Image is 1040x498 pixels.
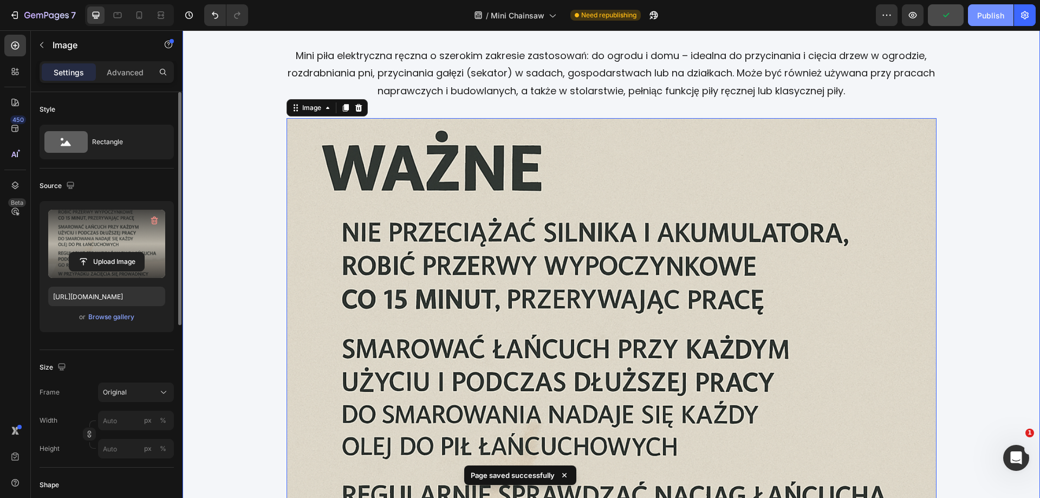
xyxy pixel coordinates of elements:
[79,311,86,324] span: or
[69,252,145,271] button: Upload Image
[71,9,76,22] p: 7
[471,470,555,481] p: Page saved successfully
[8,198,26,207] div: Beta
[157,442,170,455] button: px
[53,38,145,51] p: Image
[48,287,165,306] input: https://example.com/image.jpg
[160,444,166,454] div: %
[1025,429,1034,437] span: 1
[40,179,77,193] div: Source
[40,387,60,397] label: Frame
[103,387,127,397] span: Original
[1003,445,1029,471] iframe: Intercom live chat
[491,10,544,21] span: Mini Chainsaw
[141,414,154,427] button: %
[977,10,1004,21] div: Publish
[157,414,170,427] button: px
[968,4,1013,26] button: Publish
[92,130,158,154] div: Rectangle
[141,442,154,455] button: %
[88,312,135,322] button: Browse gallery
[160,416,166,425] div: %
[107,67,144,78] p: Advanced
[40,416,57,425] label: Width
[118,73,141,82] div: Image
[10,115,26,124] div: 450
[144,416,152,425] div: px
[144,444,152,454] div: px
[54,67,84,78] p: Settings
[40,105,55,114] div: Style
[486,10,489,21] span: /
[88,312,134,322] div: Browse gallery
[98,411,174,430] input: px%
[40,480,59,490] div: Shape
[40,360,68,375] div: Size
[98,383,174,402] button: Original
[98,439,174,458] input: px%
[581,10,636,20] span: Need republishing
[4,4,81,26] button: 7
[204,4,248,26] div: Undo/Redo
[40,444,60,454] label: Height
[183,30,1040,498] iframe: Design area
